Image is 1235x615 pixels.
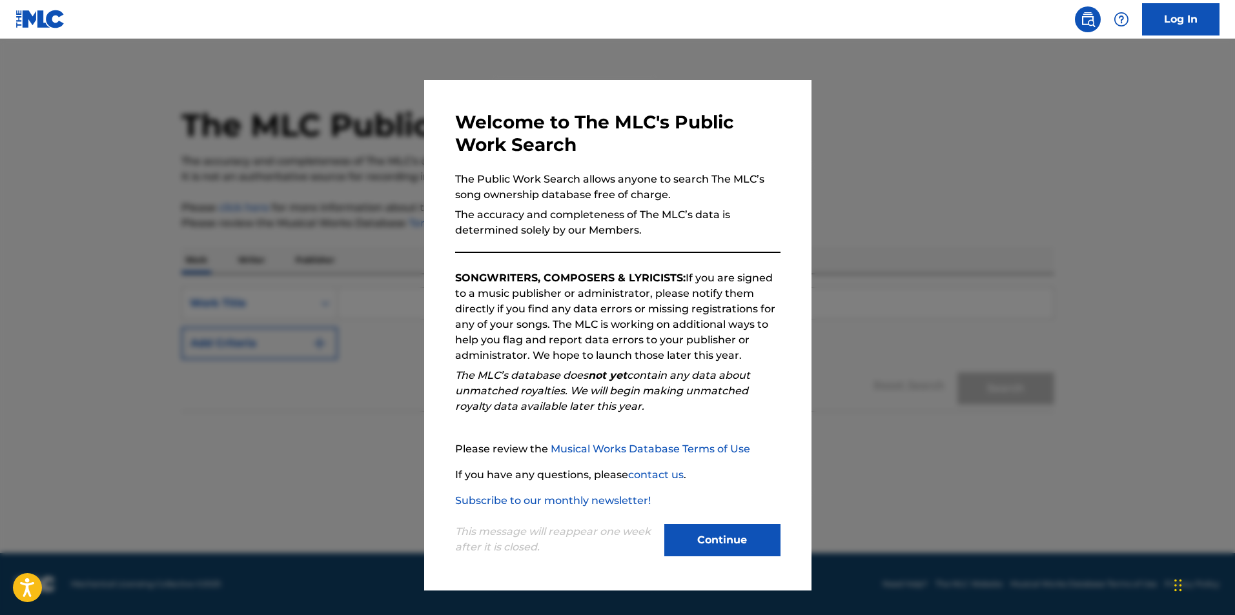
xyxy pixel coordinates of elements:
img: search [1080,12,1096,27]
em: The MLC’s database does contain any data about unmatched royalties. We will begin making unmatche... [455,369,750,412]
a: Musical Works Database Terms of Use [551,443,750,455]
h3: Welcome to The MLC's Public Work Search [455,111,781,156]
div: Drag [1174,566,1182,605]
img: help [1114,12,1129,27]
p: This message will reappear one week after it is closed. [455,524,657,555]
p: The accuracy and completeness of The MLC’s data is determined solely by our Members. [455,207,781,238]
strong: SONGWRITERS, COMPOSERS & LYRICISTS: [455,272,686,284]
p: The Public Work Search allows anyone to search The MLC’s song ownership database free of charge. [455,172,781,203]
div: Help [1108,6,1134,32]
a: Subscribe to our monthly newsletter! [455,494,651,507]
p: Please review the [455,441,781,457]
a: Log In [1142,3,1220,35]
img: MLC Logo [15,10,65,28]
button: Continue [664,524,781,556]
p: If you have any questions, please . [455,467,781,483]
p: If you are signed to a music publisher or administrator, please notify them directly if you find ... [455,270,781,363]
a: contact us [628,469,684,481]
strong: not yet [588,369,627,381]
a: Public Search [1075,6,1101,32]
iframe: Chat Widget [1170,553,1235,615]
